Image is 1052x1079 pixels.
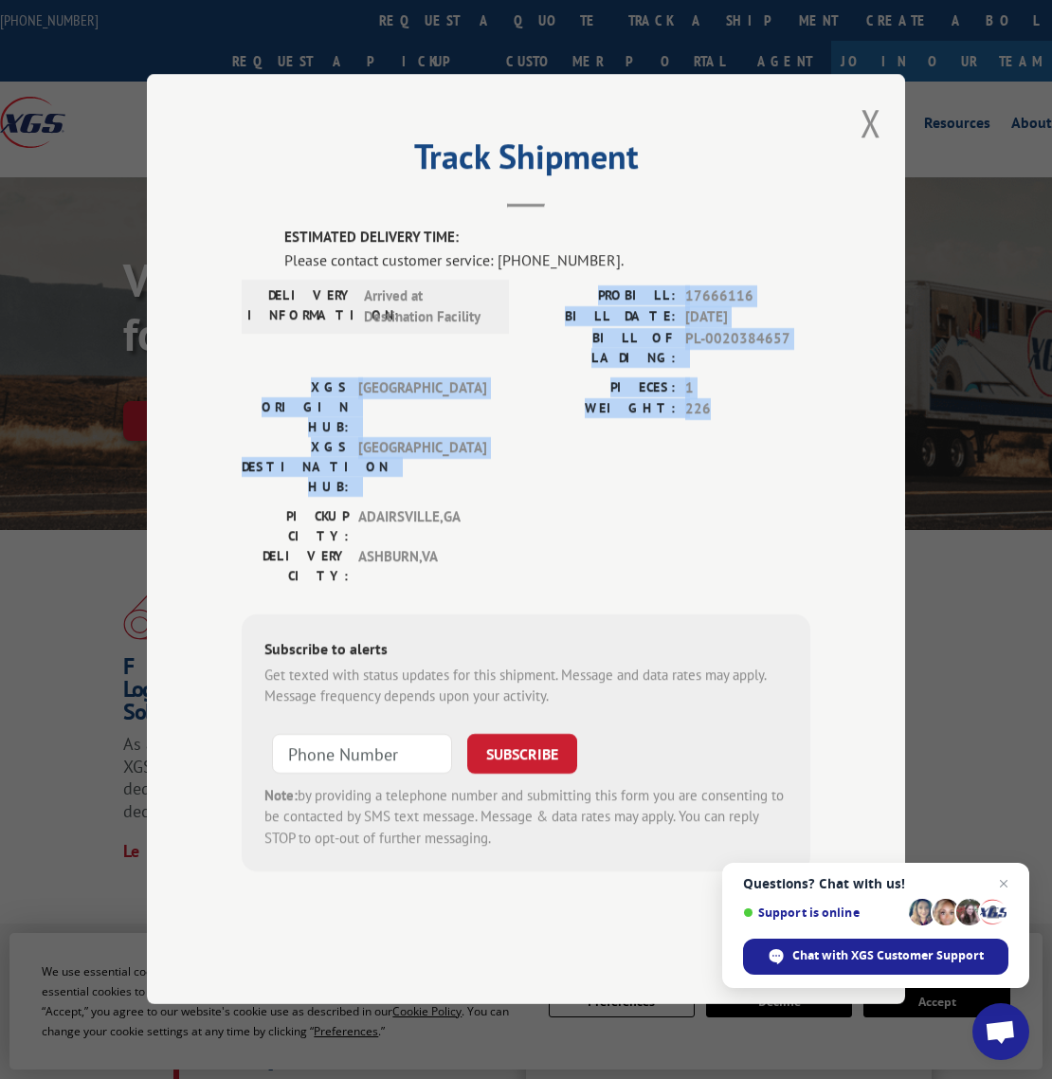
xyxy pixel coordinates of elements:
[284,248,810,271] div: Please contact customer service: [PHONE_NUMBER].
[358,437,486,497] span: [GEOGRAPHIC_DATA]
[358,546,486,586] span: ASHBURN , VA
[743,905,902,920] span: Support is online
[526,328,676,368] label: BILL OF LADING:
[685,377,810,399] span: 1
[685,285,810,307] span: 17666116
[364,285,492,328] span: Arrived at Destination Facility
[358,506,486,546] span: ADAIRSVILLE , GA
[992,872,1015,895] span: Close chat
[743,876,1008,891] span: Questions? Chat with us!
[526,307,676,329] label: BILL DATE:
[358,377,486,437] span: [GEOGRAPHIC_DATA]
[264,785,788,850] div: by providing a telephone number and submitting this form you are consenting to be contacted by SM...
[272,734,452,774] input: Phone Number
[792,947,984,964] span: Chat with XGS Customer Support
[284,228,810,249] label: ESTIMATED DELIVERY TIME:
[685,328,810,368] span: PL-0020384657
[743,939,1008,975] div: Chat with XGS Customer Support
[247,285,354,328] label: DELIVERY INFORMATION:
[264,786,298,804] strong: Note:
[526,399,676,421] label: WEIGHT:
[972,1003,1029,1060] div: Open chat
[526,285,676,307] label: PROBILL:
[861,98,881,148] button: Close modal
[685,399,810,421] span: 226
[264,665,788,707] div: Get texted with status updates for this shipment. Message and data rates may apply. Message frequ...
[242,437,349,497] label: XGS DESTINATION HUB:
[264,637,788,665] div: Subscribe to alerts
[242,506,349,546] label: PICKUP CITY:
[467,734,577,774] button: SUBSCRIBE
[526,377,676,399] label: PIECES:
[242,143,810,179] h2: Track Shipment
[242,546,349,586] label: DELIVERY CITY:
[242,377,349,437] label: XGS ORIGIN HUB:
[685,307,810,329] span: [DATE]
